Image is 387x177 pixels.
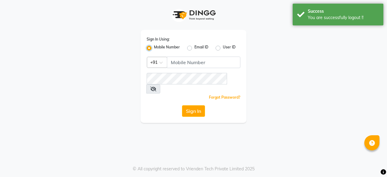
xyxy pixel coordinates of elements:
[194,44,208,52] label: Email ID
[147,73,227,84] input: Username
[182,105,205,117] button: Sign In
[147,37,170,42] label: Sign In Using:
[308,8,379,15] div: Success
[154,44,180,52] label: Mobile Number
[169,6,218,24] img: logo1.svg
[223,44,236,52] label: User ID
[167,57,240,68] input: Username
[209,95,240,100] a: Forgot Password?
[308,15,379,21] div: You are successfully logout !!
